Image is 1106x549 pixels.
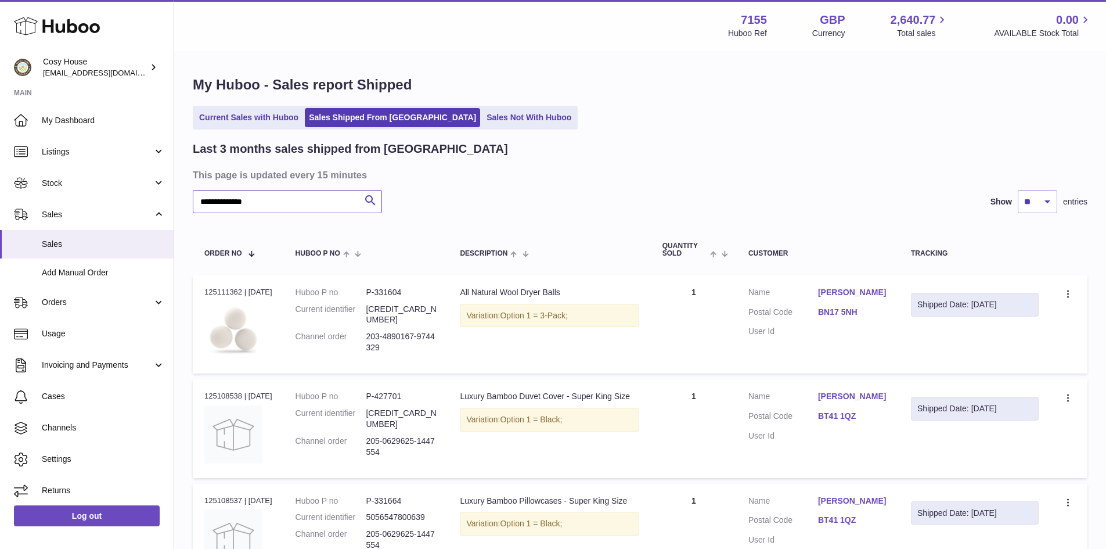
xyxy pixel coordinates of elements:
dt: Postal Code [748,515,818,529]
dd: [CREDIT_CARD_NUMBER] [366,408,437,430]
dt: Channel order [296,436,366,458]
span: Listings [42,146,153,157]
div: Luxury Bamboo Duvet Cover - Super King Size [460,391,639,402]
div: Luxury Bamboo Pillowcases - Super King Size [460,496,639,507]
dt: Name [748,391,818,405]
a: [PERSON_NAME] [818,496,888,507]
div: Huboo Ref [728,28,767,39]
a: Current Sales with Huboo [195,108,302,127]
dd: 5056547800639 [366,512,437,523]
span: Orders [42,297,153,308]
div: Variation: [460,512,639,536]
dt: Name [748,287,818,301]
div: Variation: [460,304,639,328]
td: 1 [651,275,737,374]
div: Cosy House [43,56,147,78]
h3: This page is updated every 15 minutes [193,168,1085,181]
a: 0.00 AVAILABLE Stock Total [994,12,1092,39]
a: [PERSON_NAME] [818,287,888,298]
h1: My Huboo - Sales report Shipped [193,76,1087,94]
span: Quantity Sold [662,242,707,257]
a: [PERSON_NAME] [818,391,888,402]
div: Shipped Date: [DATE] [917,403,1032,414]
span: 0.00 [1056,12,1079,28]
dt: Current identifier [296,304,366,326]
dt: Huboo P no [296,391,366,402]
span: Option 1 = 3-Pack; [500,311,567,320]
span: Cases [42,391,165,402]
dt: Current identifier [296,512,366,523]
h2: Last 3 months sales shipped from [GEOGRAPHIC_DATA] [193,141,508,157]
span: Total sales [897,28,949,39]
span: Description [460,250,507,257]
div: Currency [812,28,845,39]
span: Usage [42,328,165,339]
dt: Huboo P no [296,287,366,298]
span: Sales [42,239,165,250]
td: 1 [651,379,737,478]
dd: 205-0629625-1447554 [366,436,437,458]
img: wool-dryer-balls-3-pack.png [204,301,262,359]
dd: 203-4890167-9744329 [366,331,437,353]
span: Stock [42,178,153,189]
dt: Name [748,496,818,509]
span: [EMAIL_ADDRESS][DOMAIN_NAME] [43,68,171,77]
div: Tracking [911,250,1039,257]
span: entries [1063,196,1087,207]
a: BT41 1QZ [818,515,888,526]
span: Invoicing and Payments [42,360,153,371]
img: info@wholesomegoods.com [14,59,31,76]
div: Shipped Date: [DATE] [917,299,1032,310]
strong: 7155 [741,12,767,28]
strong: GBP [820,12,845,28]
div: Variation: [460,408,639,432]
dd: [CREDIT_CARD_NUMBER] [366,304,437,326]
span: AVAILABLE Stock Total [994,28,1092,39]
dt: User Id [748,534,818,546]
dt: Postal Code [748,307,818,321]
span: Sales [42,209,153,220]
span: 2,640.77 [891,12,936,28]
a: Log out [14,505,160,526]
a: 2,640.77 Total sales [891,12,949,39]
a: Sales Shipped From [GEOGRAPHIC_DATA] [305,108,480,127]
dt: Current identifier [296,408,366,430]
dt: Channel order [296,331,366,353]
span: Option 1 = Black; [500,519,562,528]
a: Sales Not With Huboo [482,108,575,127]
img: no-photo.jpg [204,406,262,464]
span: Order No [204,250,242,257]
dd: P-427701 [366,391,437,402]
dd: P-331664 [366,496,437,507]
div: Customer [748,250,888,257]
span: Option 1 = Black; [500,415,562,424]
dt: Huboo P no [296,496,366,507]
div: Shipped Date: [DATE] [917,508,1032,519]
dt: User Id [748,326,818,337]
dt: Postal Code [748,411,818,425]
a: BN17 5NH [818,307,888,318]
span: My Dashboard [42,115,165,126]
span: Returns [42,485,165,496]
div: 125108538 | [DATE] [204,391,272,401]
span: Add Manual Order [42,267,165,278]
span: Settings [42,454,165,465]
a: BT41 1QZ [818,411,888,422]
dd: P-331604 [366,287,437,298]
span: Channels [42,422,165,433]
dt: User Id [748,430,818,442]
label: Show [990,196,1012,207]
div: All Natural Wool Dryer Balls [460,287,639,298]
div: 125108537 | [DATE] [204,496,272,506]
span: Huboo P no [296,250,340,257]
div: 125111362 | [DATE] [204,287,272,297]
